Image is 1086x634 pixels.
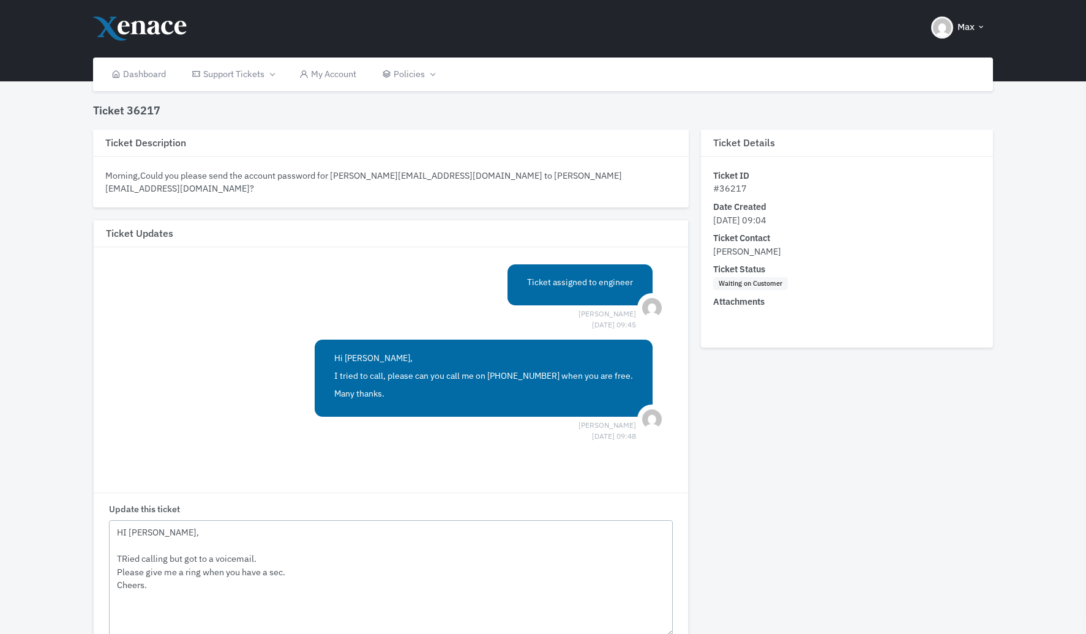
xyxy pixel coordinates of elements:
h4: Ticket 36217 [93,104,160,117]
img: Header Avatar [931,17,953,39]
span: [PERSON_NAME] [DATE] 09:48 [579,420,636,431]
a: Policies [369,58,447,91]
span: [PERSON_NAME] [713,245,781,257]
span: Waiting on Customer [713,277,787,291]
span: [PERSON_NAME] [DATE] 09:45 [579,308,636,319]
span: [DATE] 09:04 [713,214,766,226]
h3: Ticket Details [701,130,993,157]
p: I tried to call, please can you call me on [PHONE_NUMBER] when you are free. [334,370,633,382]
a: Support Tickets [179,58,286,91]
dt: Date Created [713,200,981,214]
p: Hi [PERSON_NAME], [334,352,633,365]
h3: Ticket Updates [94,220,689,247]
dt: Ticket Contact [713,231,981,245]
p: Many thanks. [334,387,633,400]
span: Max [957,20,975,34]
dt: Ticket ID [713,169,981,182]
label: Update this ticket [109,502,180,516]
span: #36217 [713,182,747,194]
h3: Ticket Description [93,130,689,157]
a: Dashboard [99,58,179,91]
dt: Attachments [713,295,981,308]
button: Max [924,6,993,49]
dt: Ticket Status [713,263,981,276]
p: Ticket assigned to engineer [527,276,633,289]
a: My Account [287,58,370,91]
div: Morning,Could you please send the account password for [PERSON_NAME][EMAIL_ADDRESS][DOMAIN_NAME] ... [105,169,677,209]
